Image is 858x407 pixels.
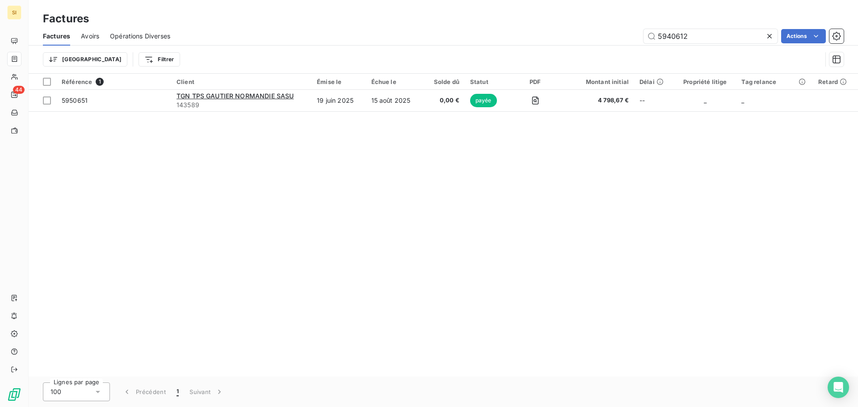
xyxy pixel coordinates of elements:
span: Avoirs [81,32,99,41]
div: Client [177,78,306,85]
span: Opérations Diverses [110,32,170,41]
div: Retard [818,78,853,85]
span: 4 798,67 € [566,96,629,105]
span: Factures [43,32,70,41]
td: 19 juin 2025 [311,90,366,111]
div: Propriété litige [679,78,731,85]
span: 1 [96,78,104,86]
span: _ [704,97,707,104]
span: 0,00 € [429,96,459,105]
button: Actions [781,29,826,43]
div: Échue le [371,78,418,85]
span: Référence [62,78,92,85]
div: Open Intercom Messenger [828,377,849,398]
div: PDF [516,78,555,85]
td: -- [634,90,674,111]
button: 1 [171,382,184,401]
div: Émise le [317,78,360,85]
span: 1 [177,387,179,396]
span: _ [741,97,744,104]
button: [GEOGRAPHIC_DATA] [43,52,127,67]
div: Solde dû [429,78,459,85]
div: SI [7,5,21,20]
input: Rechercher [643,29,778,43]
div: Montant initial [566,78,629,85]
span: 44 [13,86,25,94]
button: Précédent [117,382,171,401]
span: 5950651 [62,97,88,104]
span: 100 [50,387,61,396]
span: 143589 [177,101,306,109]
span: payée [470,94,497,107]
button: Filtrer [139,52,180,67]
h3: Factures [43,11,89,27]
button: Suivant [184,382,229,401]
td: 15 août 2025 [366,90,423,111]
div: Tag relance [741,78,808,85]
div: Statut [470,78,505,85]
div: Délai [639,78,669,85]
span: TGN TPS GAUTIER NORMANDIE SASU [177,92,294,100]
img: Logo LeanPay [7,387,21,402]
